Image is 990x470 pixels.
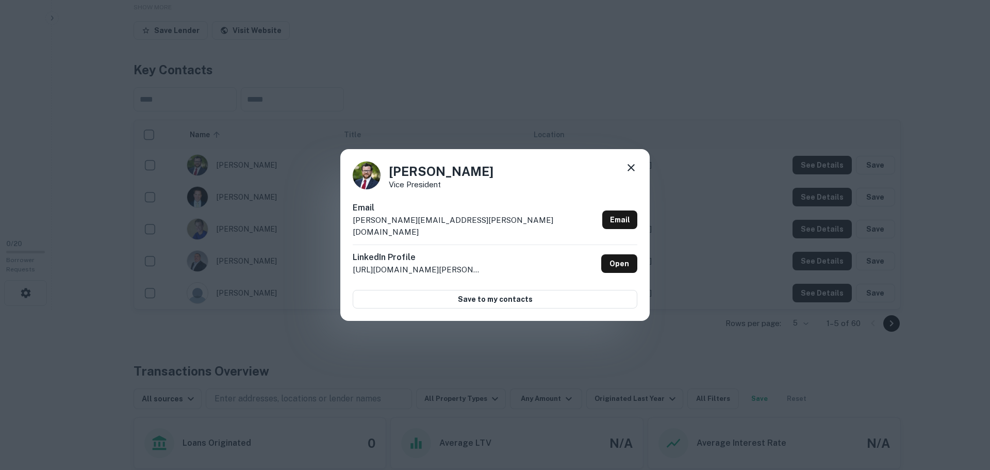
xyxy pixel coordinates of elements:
[353,264,482,276] p: [URL][DOMAIN_NAME][PERSON_NAME]
[353,202,598,214] h6: Email
[389,181,493,188] p: Vice President
[353,251,482,264] h6: LinkedIn Profile
[601,254,637,273] a: Open
[353,290,637,309] button: Save to my contacts
[602,210,637,229] a: Email
[938,354,990,404] iframe: Chat Widget
[353,161,381,189] img: 1567548129890
[353,214,598,238] p: [PERSON_NAME][EMAIL_ADDRESS][PERSON_NAME][DOMAIN_NAME]
[389,162,493,181] h4: [PERSON_NAME]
